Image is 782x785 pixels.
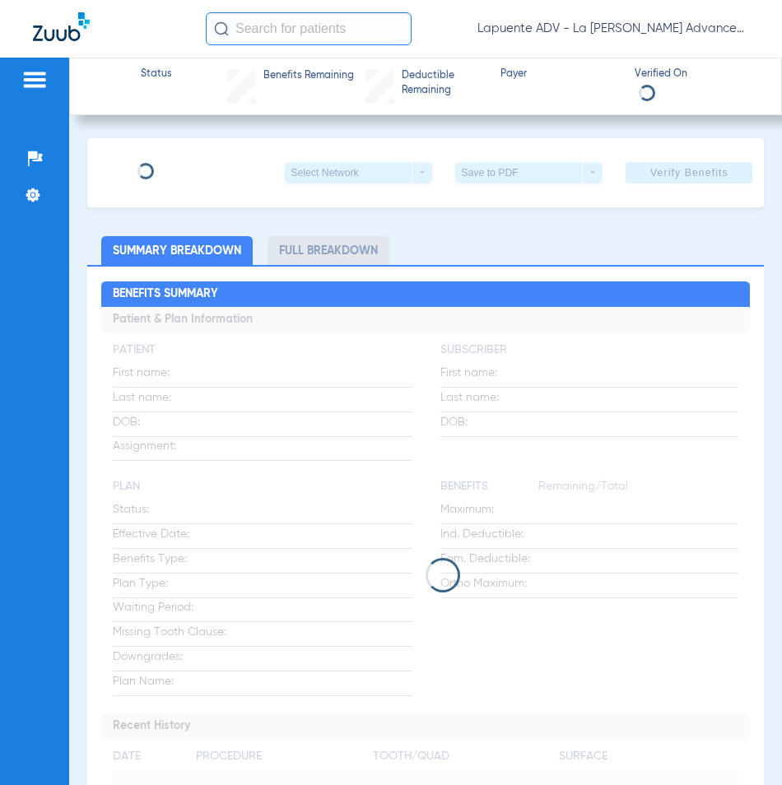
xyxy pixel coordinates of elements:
[101,281,750,308] h2: Benefits Summary
[500,67,621,82] span: Payer
[214,21,229,36] img: Search Icon
[268,236,389,265] li: Full Breakdown
[141,67,172,82] span: Status
[206,12,412,45] input: Search for patients
[101,236,253,265] li: Summary Breakdown
[477,21,749,37] span: Lapuente ADV - La [PERSON_NAME] Advanced Dentistry
[402,69,486,98] span: Deductible Remaining
[33,12,90,41] img: Zuub Logo
[635,67,755,82] span: Verified On
[21,70,48,90] img: hamburger-icon
[263,69,354,84] span: Benefits Remaining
